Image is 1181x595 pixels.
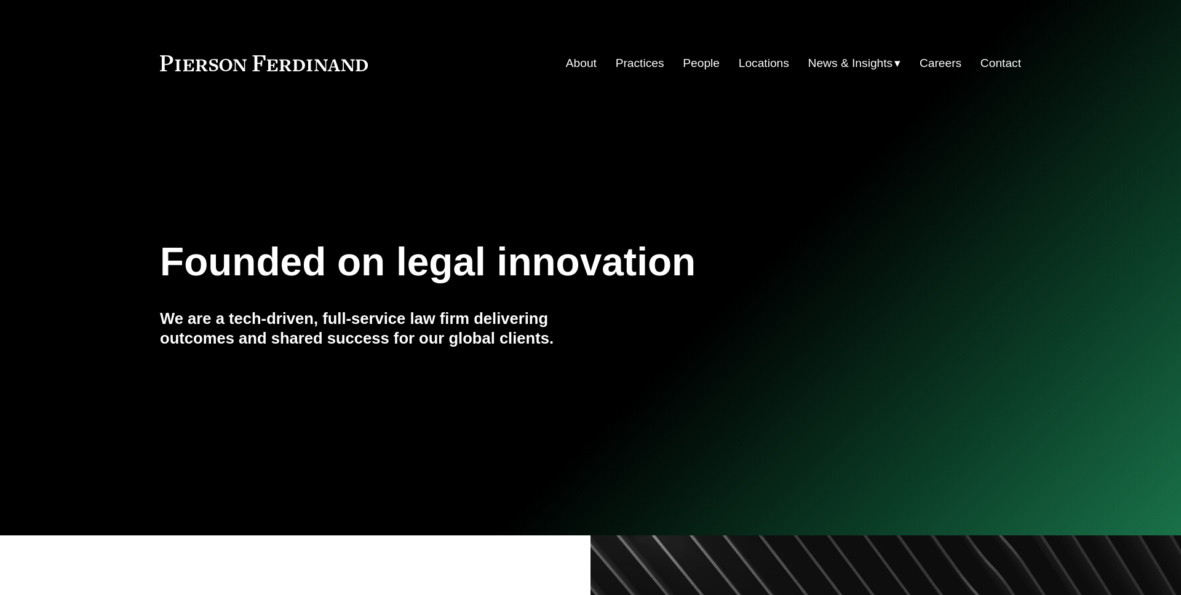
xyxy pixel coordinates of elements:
h1: Founded on legal innovation [160,240,878,285]
h4: We are a tech-driven, full-service law firm delivering outcomes and shared success for our global... [160,309,590,349]
a: folder dropdown [808,52,901,75]
a: Careers [920,52,961,75]
a: Contact [980,52,1021,75]
a: About [566,52,597,75]
a: Practices [616,52,664,75]
a: People [683,52,720,75]
a: Locations [739,52,789,75]
span: News & Insights [808,53,893,74]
